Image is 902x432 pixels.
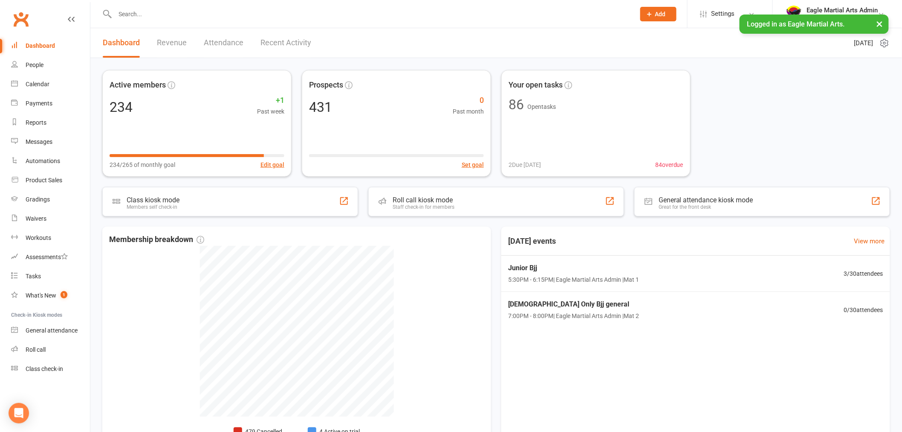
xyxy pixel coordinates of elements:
a: Assessments [11,248,90,267]
div: Open Intercom Messenger [9,403,29,423]
div: 86 [509,98,524,111]
div: Members self check-in [127,204,179,210]
span: 3 / 30 attendees [844,269,883,278]
a: Product Sales [11,171,90,190]
a: Dashboard [103,28,140,58]
span: Logged in as Eagle Martial Arts. [747,20,845,28]
span: 234/265 of monthly goal [110,160,175,169]
a: View more [854,236,885,246]
span: 7:00PM - 8:00PM | Eagle Martial Arts Admin | Mat 2 [508,312,639,321]
div: Staff check-in for members [393,204,454,210]
div: Roll call [26,346,46,353]
a: Calendar [11,75,90,94]
a: Attendance [204,28,243,58]
span: Membership breakdown [109,234,204,246]
span: Active members [110,79,166,91]
div: Roll call kiosk mode [393,196,454,204]
div: What's New [26,292,56,299]
a: Waivers [11,209,90,228]
a: General attendance kiosk mode [11,321,90,340]
div: Workouts [26,234,51,241]
div: General attendance [26,327,78,334]
span: 84 overdue [655,160,683,169]
div: Payments [26,100,52,107]
button: Set goal [462,160,484,169]
div: Class check-in [26,365,63,372]
a: Automations [11,152,90,171]
div: Eagle Martial Arts Admin [807,6,878,14]
span: Your open tasks [509,79,563,91]
div: Calendar [26,81,49,88]
span: 2 Due [DATE] [509,160,541,169]
a: Revenue [157,28,187,58]
img: thumb_image1738041739.png [786,6,803,23]
span: 5:30PM - 6:15PM | Eagle Martial Arts Admin | Mat 1 [508,275,639,284]
div: Product Sales [26,177,62,184]
a: Roll call [11,340,90,359]
div: Class kiosk mode [127,196,179,204]
span: 0 [453,94,484,107]
a: Workouts [11,228,90,248]
h3: [DATE] events [501,234,563,249]
a: Messages [11,132,90,152]
button: Edit goal [260,160,284,169]
span: [DATE] [854,38,873,48]
div: Reports [26,119,46,126]
span: Open tasks [527,103,556,110]
a: Reports [11,113,90,132]
a: Recent Activity [260,28,311,58]
div: Automations [26,158,60,164]
button: Add [640,7,676,21]
a: Gradings [11,190,90,209]
span: 0 / 30 attendees [844,305,883,315]
a: Clubworx [10,9,32,30]
a: Payments [11,94,90,113]
div: 431 [309,100,332,114]
div: Gradings [26,196,50,203]
span: Add [655,11,666,18]
div: Assessments [26,254,68,260]
span: Past week [257,107,284,116]
span: 1 [61,291,67,298]
input: Search... [113,8,629,20]
a: What's New1 [11,286,90,305]
span: [DEMOGRAPHIC_DATA] Only Bjj general [508,299,639,310]
button: × [872,15,888,33]
div: Messages [26,138,52,145]
a: Dashboard [11,36,90,55]
div: General attendance kiosk mode [659,196,753,204]
span: Prospects [309,79,343,91]
div: People [26,61,43,68]
a: People [11,55,90,75]
span: +1 [257,94,284,107]
span: Past month [453,107,484,116]
div: Waivers [26,215,46,222]
div: Eagle Martial Arts [807,14,878,22]
a: Class kiosk mode [11,359,90,379]
div: 234 [110,100,133,114]
div: Great for the front desk [659,204,753,210]
a: Tasks [11,267,90,286]
span: Junior Bjj [508,263,639,274]
span: Settings [711,4,735,23]
div: Tasks [26,273,41,280]
div: Dashboard [26,42,55,49]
